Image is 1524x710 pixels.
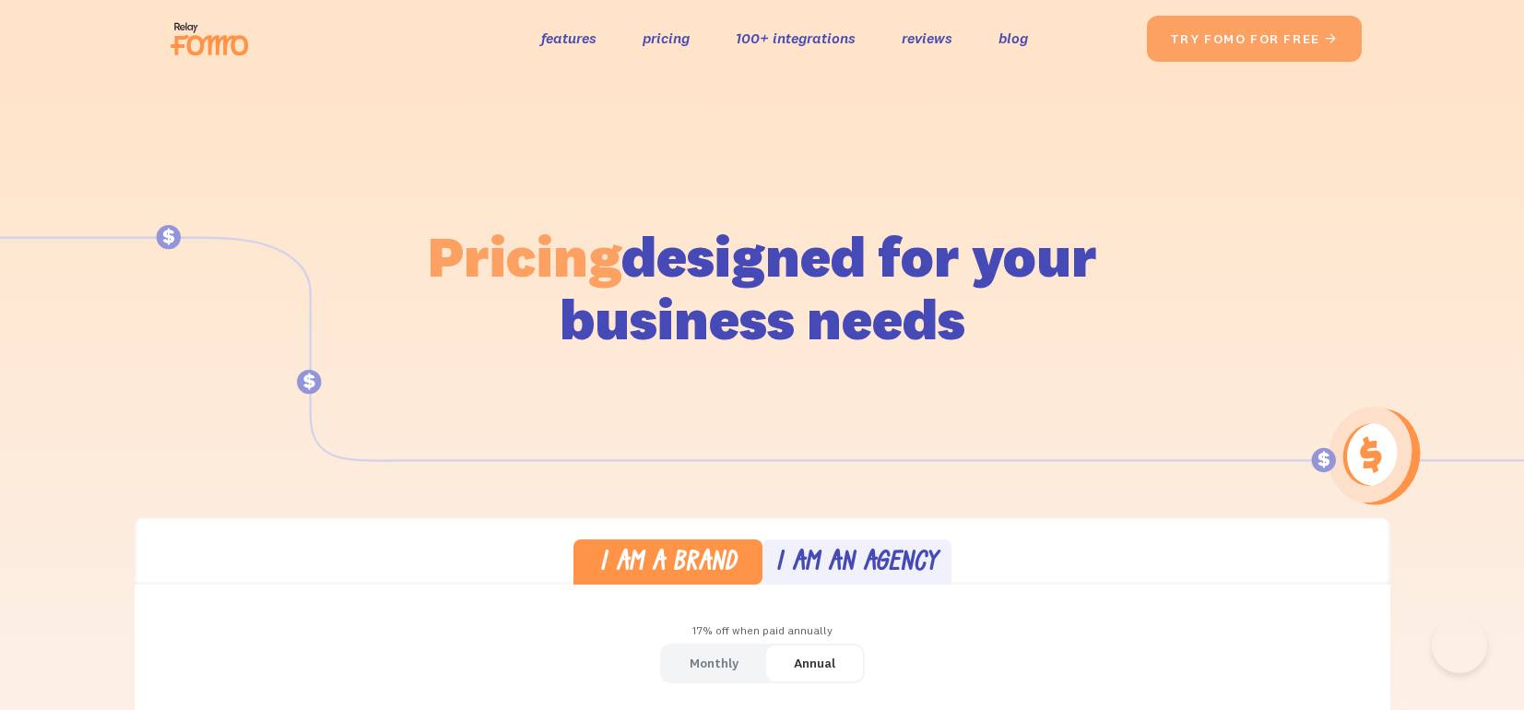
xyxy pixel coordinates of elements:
a: features [541,25,597,52]
a: 100+ integrations [736,25,856,52]
iframe: Toggle Customer Support [1432,618,1487,673]
span:  [1324,30,1339,47]
div: 17% off when paid annually [135,618,1390,645]
a: pricing [643,25,690,52]
div: I am an agency [775,550,938,577]
h1: designed for your business needs [427,225,1098,350]
span: Pricing [428,220,621,291]
a: reviews [902,25,952,52]
div: I am a brand [599,550,737,577]
div: Monthly [690,650,738,677]
a: try fomo for free [1147,16,1362,62]
a: blog [998,25,1028,52]
div: Annual [794,650,835,677]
